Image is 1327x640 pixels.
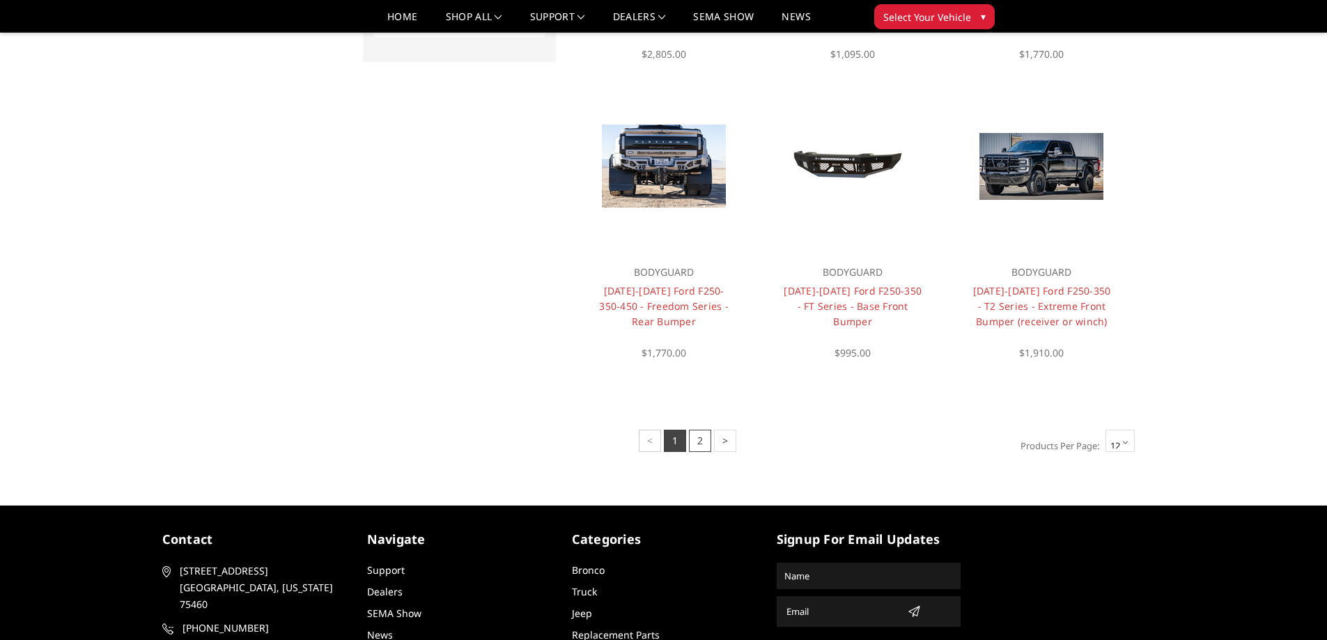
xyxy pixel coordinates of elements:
span: ▾ [981,9,986,24]
h5: Categories [572,530,756,549]
button: Select Your Vehicle [874,4,995,29]
a: > [714,430,736,452]
a: 1 [664,430,686,452]
h5: contact [162,530,346,549]
a: shop all [446,12,502,32]
a: Jeep [572,607,592,620]
a: Support [367,563,405,577]
span: $995.00 [835,346,871,359]
a: Support [530,12,585,32]
a: Dealers [367,585,403,598]
span: $1,770.00 [1019,47,1064,61]
input: Email [781,600,902,623]
a: [DATE]-[DATE] Ford F250-350-450 - Freedom Series - Rear Bumper [599,284,729,328]
p: BODYGUARD [783,264,923,281]
a: SEMA Show [367,607,421,620]
a: [PHONE_NUMBER] [162,620,346,637]
span: $1,910.00 [1019,346,1064,359]
span: [STREET_ADDRESS] [GEOGRAPHIC_DATA], [US_STATE] 75460 [180,563,341,613]
a: Home [387,12,417,32]
a: < [639,430,661,452]
p: BODYGUARD [972,264,1112,281]
a: Bronco [572,563,605,577]
span: $1,095.00 [830,47,875,61]
h5: signup for email updates [777,530,961,549]
a: 2 [689,430,711,452]
p: BODYGUARD [593,264,734,281]
label: Products Per Page: [1013,435,1099,456]
a: Truck [572,585,597,598]
span: Select Your Vehicle [883,10,971,24]
a: [DATE]-[DATE] Ford F250-350 - T2 Series - Extreme Front Bumper (receiver or winch) [973,284,1111,328]
h5: Navigate [367,530,551,549]
a: News [782,12,810,32]
span: $2,805.00 [642,47,686,61]
span: [PHONE_NUMBER] [183,620,344,637]
a: Dealers [613,12,666,32]
a: SEMA Show [693,12,754,32]
a: [DATE]-[DATE] Ford F250-350 - FT Series - Base Front Bumper [784,284,922,328]
input: Name [779,565,959,587]
span: $1,770.00 [642,346,686,359]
